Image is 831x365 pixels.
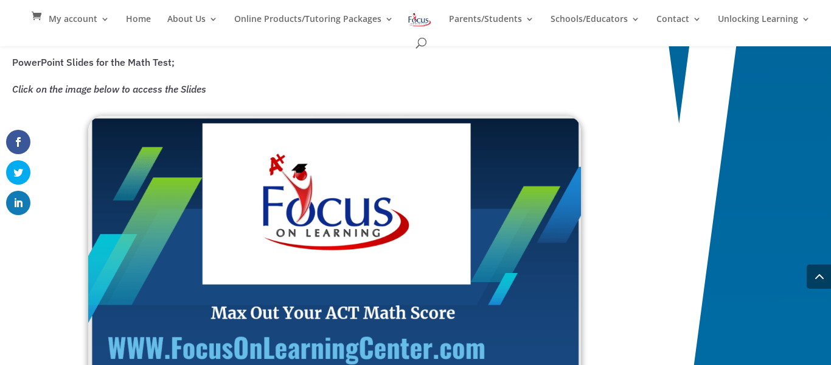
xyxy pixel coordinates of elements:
a: Unlocking Learning [718,15,810,35]
p: PowerPoint Slides for the Math Test; [12,54,663,80]
a: Home [126,15,151,35]
a: My account [49,15,110,35]
img: Focus on Learning [407,11,433,29]
a: Parents/Students [449,15,534,35]
a: About Us [167,15,218,35]
em: Click on the image below to access the Slides [12,83,206,95]
a: Online Products/Tutoring Packages [234,15,394,35]
a: Contact [656,15,701,35]
a: Schools/Educators [551,15,640,35]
